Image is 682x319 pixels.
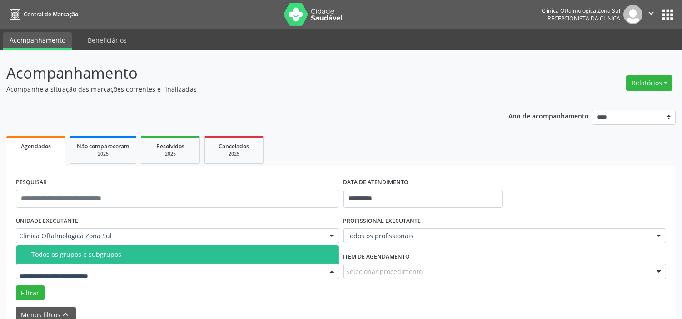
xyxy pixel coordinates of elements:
label: PROFISSIONAL EXECUTANTE [343,214,421,228]
button: Filtrar [16,285,45,301]
span: Cancelados [219,142,249,150]
span: Resolvidos [156,142,184,150]
span: Todos os profissionais [347,231,648,240]
span: Selecionar procedimento [347,267,423,276]
div: Clinica Oftalmologica Zona Sul [542,7,620,15]
a: Acompanhamento [3,32,72,50]
div: 2025 [148,151,193,157]
span: Central de Marcação [24,10,78,18]
div: Todos os grupos e subgrupos [31,251,333,258]
i:  [646,8,656,18]
p: Ano de acompanhamento [508,110,589,121]
span: Não compareceram [77,142,129,150]
span: Clinica Oftalmologica Zona Sul [19,231,320,240]
p: Acompanhe a situação das marcações correntes e finalizadas [6,84,475,94]
label: UNIDADE EXECUTANTE [16,214,78,228]
label: DATA DE ATENDIMENTO [343,176,409,190]
div: 2025 [211,151,257,157]
div: 2025 [77,151,129,157]
button: Relatórios [626,75,672,91]
label: PESQUISAR [16,176,47,190]
p: Acompanhamento [6,62,475,84]
a: Central de Marcação [6,7,78,22]
img: img [623,5,642,24]
button: apps [660,7,676,23]
span: Agendados [21,142,51,150]
label: Item de agendamento [343,250,410,264]
span: Recepcionista da clínica [548,15,620,22]
button:  [642,5,660,24]
a: Beneficiários [81,32,133,48]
